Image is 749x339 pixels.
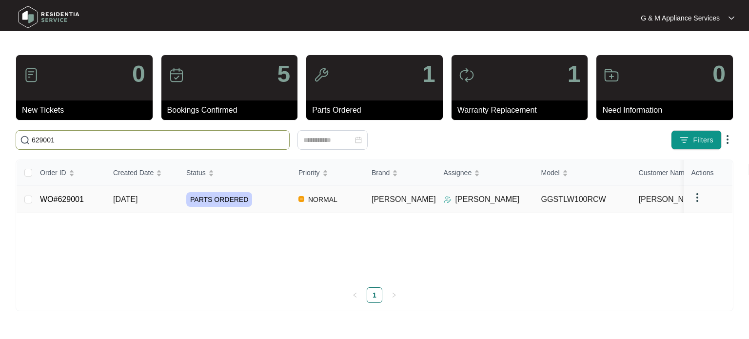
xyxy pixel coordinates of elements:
[186,192,252,207] span: PARTS ORDERED
[386,287,402,303] button: right
[631,160,729,186] th: Customer Name
[167,104,298,116] p: Bookings Confirmed
[40,167,66,178] span: Order ID
[367,287,382,303] li: 1
[352,292,358,298] span: left
[186,167,206,178] span: Status
[455,194,520,205] p: [PERSON_NAME]
[712,62,726,86] p: 0
[367,288,382,302] a: 1
[436,160,533,186] th: Assignee
[639,167,689,178] span: Customer Name
[568,62,581,86] p: 1
[312,104,443,116] p: Parts Ordered
[693,135,713,145] span: Filters
[23,67,39,83] img: icon
[113,167,154,178] span: Created Date
[444,167,472,178] span: Assignee
[347,287,363,303] button: left
[40,195,84,203] a: WO#629001
[444,196,452,203] img: Assigner Icon
[15,2,83,32] img: residentia service logo
[304,194,341,205] span: NORMAL
[169,67,184,83] img: icon
[372,167,390,178] span: Brand
[457,104,588,116] p: Warranty Replacement
[671,130,722,150] button: filter iconFilters
[277,62,290,86] p: 5
[422,62,435,86] p: 1
[604,67,619,83] img: icon
[533,160,631,186] th: Model
[347,287,363,303] li: Previous Page
[364,160,436,186] th: Brand
[729,16,734,20] img: dropdown arrow
[459,67,474,83] img: icon
[113,195,138,203] span: [DATE]
[22,104,153,116] p: New Tickets
[298,196,304,202] img: Vercel Logo
[291,160,364,186] th: Priority
[541,167,560,178] span: Model
[314,67,329,83] img: icon
[386,287,402,303] li: Next Page
[641,13,720,23] p: G & M Appliance Services
[372,195,436,203] span: [PERSON_NAME]
[639,194,703,205] span: [PERSON_NAME]
[105,160,178,186] th: Created Date
[679,135,689,145] img: filter icon
[20,135,30,145] img: search-icon
[533,186,631,213] td: GGSTLW100RCW
[684,160,732,186] th: Actions
[32,160,105,186] th: Order ID
[391,292,397,298] span: right
[691,192,703,203] img: dropdown arrow
[298,167,320,178] span: Priority
[32,135,285,145] input: Search by Order Id, Assignee Name, Customer Name, Brand and Model
[178,160,291,186] th: Status
[602,104,733,116] p: Need Information
[132,62,145,86] p: 0
[722,134,733,145] img: dropdown arrow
